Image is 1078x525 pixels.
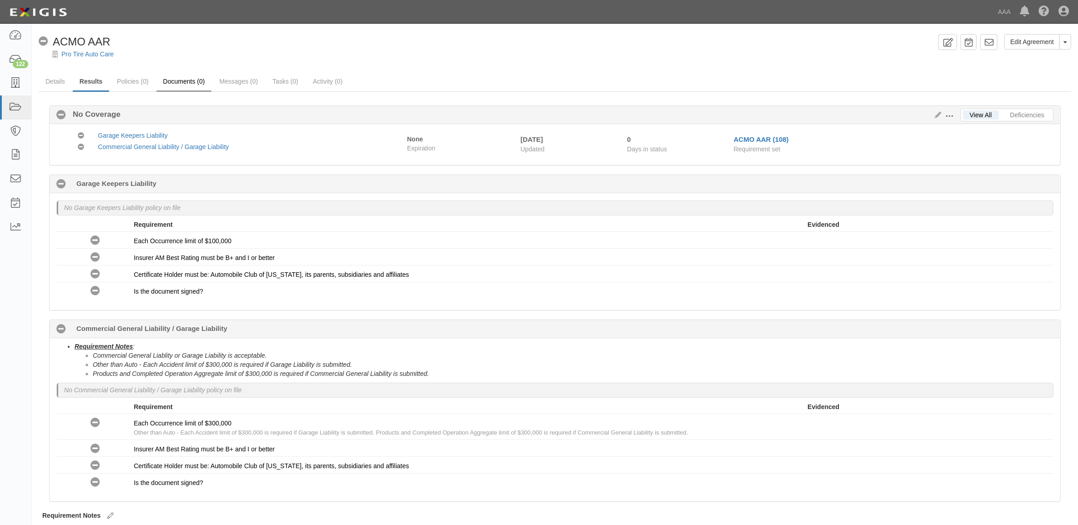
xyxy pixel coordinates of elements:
[93,369,1053,378] li: Products and Completed Operation Aggregate limit of $300,000 is required if Commercial General Li...
[807,221,839,228] strong: Evidenced
[407,144,513,153] span: Expiration
[627,145,667,153] span: Days in status
[521,145,545,153] span: Updated
[98,143,229,150] a: Commercial General Liability / Garage Liability
[39,72,72,90] a: Details
[90,444,100,454] i: No Coverage
[78,144,84,150] i: No Coverage
[1004,34,1060,50] a: Edit Agreement
[75,343,133,350] u: Requirement Notes
[134,288,203,295] span: Is the document signed?
[73,72,110,92] a: Results
[306,72,349,90] a: Activity (0)
[212,72,265,90] a: Messages (0)
[90,253,100,262] i: No Coverage
[134,403,173,410] strong: Requirement
[64,385,242,395] p: No Commercial General Liability / Garage Liability policy on file
[42,511,100,520] label: Requirement Notes
[90,286,100,296] i: No Coverage
[993,3,1015,21] a: AAA
[134,445,275,453] span: Insurer AM Best Rating must be B+ and I or better
[134,462,409,470] span: Certificate Holder must be: Automobile Club of [US_STATE], its parents, subsidiaries and affiliates
[76,179,156,188] b: Garage Keepers Liability
[110,72,155,90] a: Policies (0)
[134,479,203,486] span: Is the document signed?
[75,342,1053,378] li: :
[7,4,70,20] img: logo-5460c22ac91f19d4615b14bd174203de0afe785f0fc80cf4dbbc73dc1793850b.png
[134,237,231,245] span: Each Occurrence limit of $100,000
[134,221,173,228] strong: Requirement
[521,135,613,144] div: [DATE]
[807,403,839,410] strong: Evidenced
[734,135,789,143] a: ACMO AAR (108)
[134,420,231,427] span: Each Occurrence limit of $300,000
[61,50,114,58] a: Pro Tire Auto Care
[98,132,167,139] a: Garage Keepers Liability
[56,110,66,120] i: No Coverage
[90,478,100,487] i: No Coverage
[13,60,28,68] div: 122
[963,110,999,120] a: View All
[39,37,48,46] i: No Coverage
[76,324,227,333] b: Commercial General Liability / Garage Liability
[78,133,84,139] i: No Coverage
[90,418,100,428] i: No Coverage
[90,461,100,470] i: No Coverage
[407,135,423,143] strong: None
[93,351,1053,360] li: Commercial General Liablity or Garage Liability is acceptable.
[90,236,100,245] i: No Coverage
[734,145,781,153] span: Requirement set
[931,111,941,119] a: Edit Results
[156,72,212,92] a: Documents (0)
[53,35,110,48] span: ACMO AAR
[39,34,110,50] div: ACMO AAR
[1038,6,1049,17] i: Help Center - Complianz
[66,109,120,120] b: No Coverage
[93,360,1053,369] li: Other than Auto - Each Accident limit of $300,000 is required if Garage Liability is submitted.
[134,271,409,278] span: Certificate Holder must be: Automobile Club of [US_STATE], its parents, subsidiaries and affiliates
[56,180,66,189] i: No Coverage 0 days (since 10/01/2025)
[56,325,66,334] i: No Coverage 0 days (since 10/01/2025)
[627,135,727,144] div: Since 10/01/2025
[134,429,688,436] span: Other than Auto - Each Accident limit of $300,000 is required if Garage Liability is submitted. P...
[1003,110,1051,120] a: Deficiencies
[90,270,100,279] i: No Coverage
[266,72,305,90] a: Tasks (0)
[64,203,181,212] p: No Garage Keepers Liability policy on file
[134,254,275,261] span: Insurer AM Best Rating must be B+ and I or better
